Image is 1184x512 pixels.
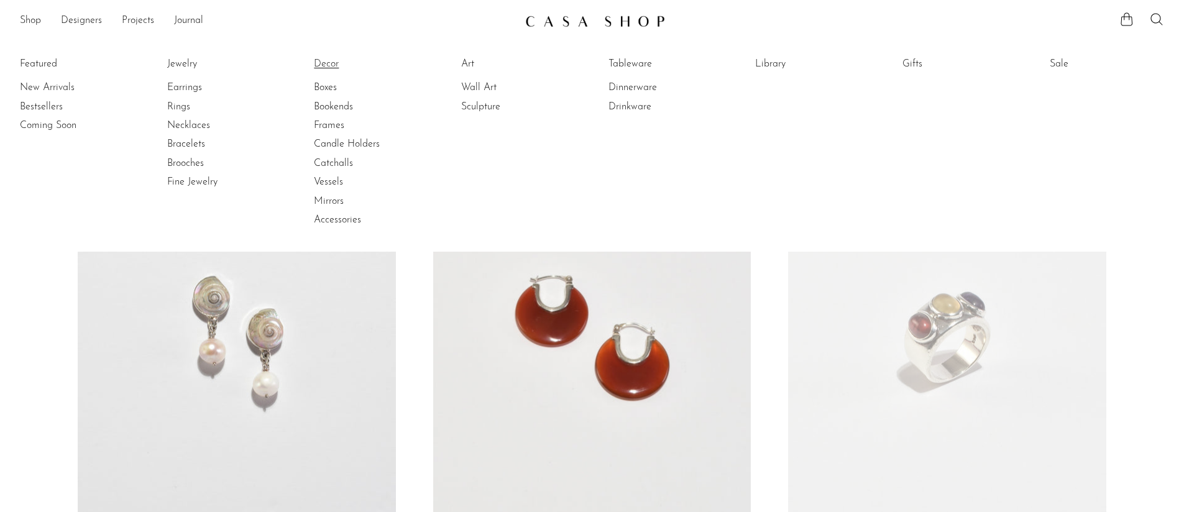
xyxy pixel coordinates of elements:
a: Sale [1050,57,1143,71]
ul: Gifts [902,55,996,78]
a: Jewelry [167,57,260,71]
a: Library [755,57,848,71]
nav: Desktop navigation [20,11,515,32]
a: Earrings [167,81,260,94]
a: Mirrors [314,194,407,208]
a: Coming Soon [20,119,113,132]
a: Necklaces [167,119,260,132]
a: Frames [314,119,407,132]
a: Bookends [314,100,407,114]
a: Designers [61,13,102,29]
a: Bracelets [167,137,260,151]
a: Accessories [314,213,407,227]
a: Candle Holders [314,137,407,151]
ul: Sale [1050,55,1143,78]
a: Catchalls [314,157,407,170]
a: Wall Art [461,81,554,94]
ul: NEW HEADER MENU [20,11,515,32]
a: Journal [174,13,203,29]
ul: Art [461,55,554,116]
a: Tableware [608,57,702,71]
a: Brooches [167,157,260,170]
a: Bestsellers [20,100,113,114]
a: Fine Jewelry [167,175,260,189]
a: Gifts [902,57,996,71]
a: Sculpture [461,100,554,114]
a: Decor [314,57,407,71]
a: Drinkware [608,100,702,114]
ul: Decor [314,55,407,230]
a: Projects [122,13,154,29]
a: Vessels [314,175,407,189]
ul: Jewelry [167,55,260,192]
a: Dinnerware [608,81,702,94]
ul: Featured [20,78,113,135]
a: New Arrivals [20,81,113,94]
ul: Library [755,55,848,78]
a: Rings [167,100,260,114]
a: Shop [20,13,41,29]
a: Art [461,57,554,71]
ul: Tableware [608,55,702,116]
a: Boxes [314,81,407,94]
